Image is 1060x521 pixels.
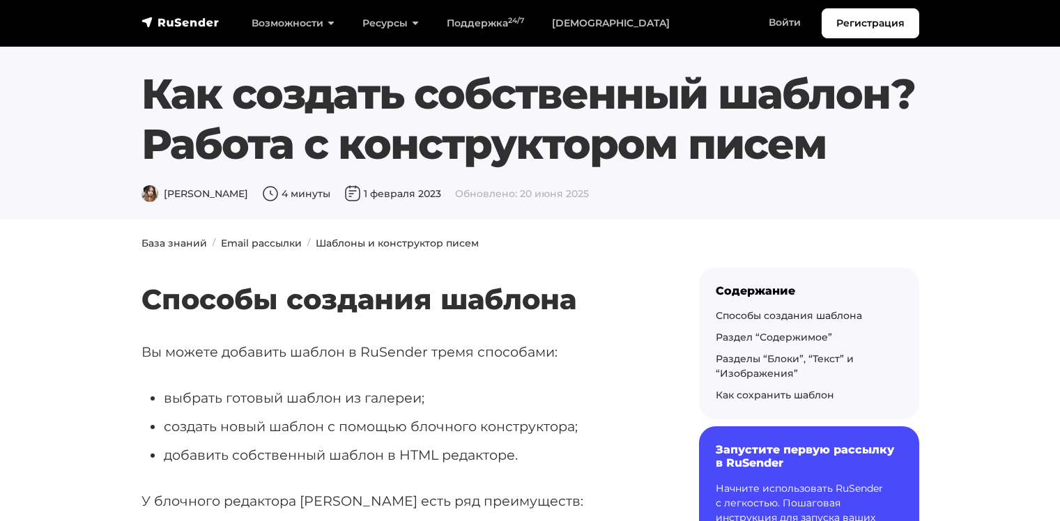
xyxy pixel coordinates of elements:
img: RuSender [141,15,220,29]
div: Содержание [716,284,902,297]
a: Способы создания шаблона [716,309,862,322]
a: Разделы “Блоки”, “Текст” и “Изображения” [716,352,854,380]
p: У блочного редактора [PERSON_NAME] есть ряд преимуществ: [141,490,654,512]
h6: Запустите первую рассылку в RuSender [716,443,902,469]
a: Шаблоны и конструктор писем [316,237,479,249]
h1: Как создать собственный шаблон? Работа с конструктором писем [141,69,919,169]
li: выбрать готовый шаблон из галереи; [164,387,654,409]
img: Дата публикации [344,185,361,202]
a: Регистрация [822,8,919,38]
nav: breadcrumb [133,236,928,251]
p: Вы можете добавить шаблон в RuSender тремя способами: [141,341,654,363]
a: Раздел “Содержимое” [716,331,832,343]
li: добавить собственный шаблон в HTML редакторе. [164,444,654,466]
span: [PERSON_NAME] [141,187,248,200]
a: База знаний [141,237,207,249]
img: Время чтения [262,185,279,202]
a: Как сохранить шаблон [716,389,834,401]
a: Email рассылки [221,237,302,249]
a: Ресурсы [348,9,433,38]
a: Возможности [238,9,348,38]
h2: Способы создания шаблона [141,242,654,316]
a: Войти [755,8,815,37]
a: [DEMOGRAPHIC_DATA] [538,9,684,38]
li: создать новый шаблон с помощью блочного конструктора; [164,416,654,437]
a: Поддержка24/7 [433,9,538,38]
span: 1 февраля 2023 [344,187,441,200]
span: Обновлено: 20 июня 2025 [455,187,589,200]
sup: 24/7 [508,16,524,25]
span: 4 минуты [262,187,330,200]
